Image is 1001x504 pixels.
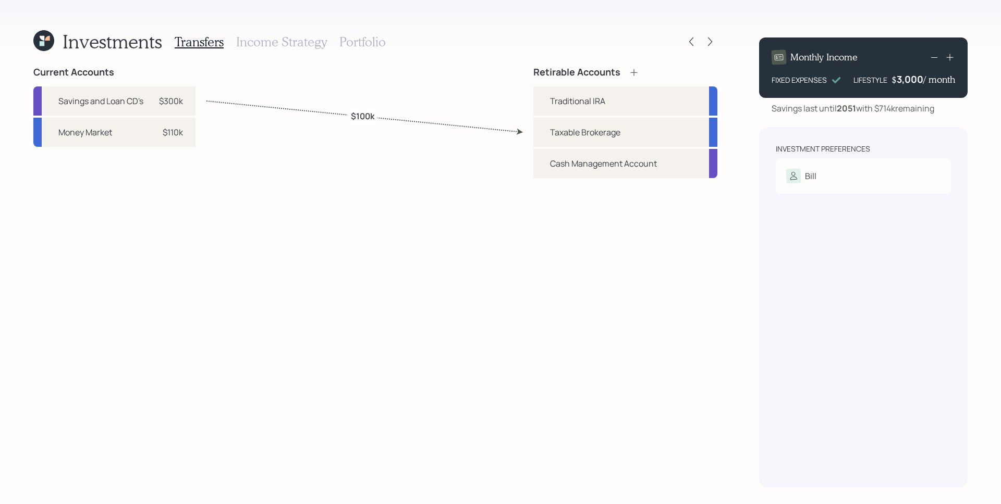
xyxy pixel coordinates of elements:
[805,170,816,182] div: Bill
[351,110,374,122] label: $100k
[776,144,870,154] div: Investment Preferences
[163,126,183,138] div: $110k
[892,74,897,85] h4: $
[837,103,856,114] b: 2051
[923,74,955,85] h4: / month
[33,67,114,78] h4: Current Accounts
[790,52,858,63] h4: Monthly Income
[63,30,162,53] h1: Investments
[533,67,620,78] h4: Retirable Accounts
[853,74,887,85] div: LIFESTYLE
[159,95,183,107] div: $300k
[175,34,224,49] h3: Transfers
[58,95,143,107] div: Savings and Loan CD's
[58,126,112,138] div: Money Market
[236,34,327,49] h3: Income Strategy
[550,157,657,170] div: Cash Management Account
[550,95,605,107] div: Traditional IRA
[339,34,386,49] h3: Portfolio
[772,102,934,115] div: Savings last until with $714k remaining
[772,74,827,85] div: FIXED EXPENSES
[550,126,620,138] div: Taxable Brokerage
[897,73,923,85] div: 3,000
